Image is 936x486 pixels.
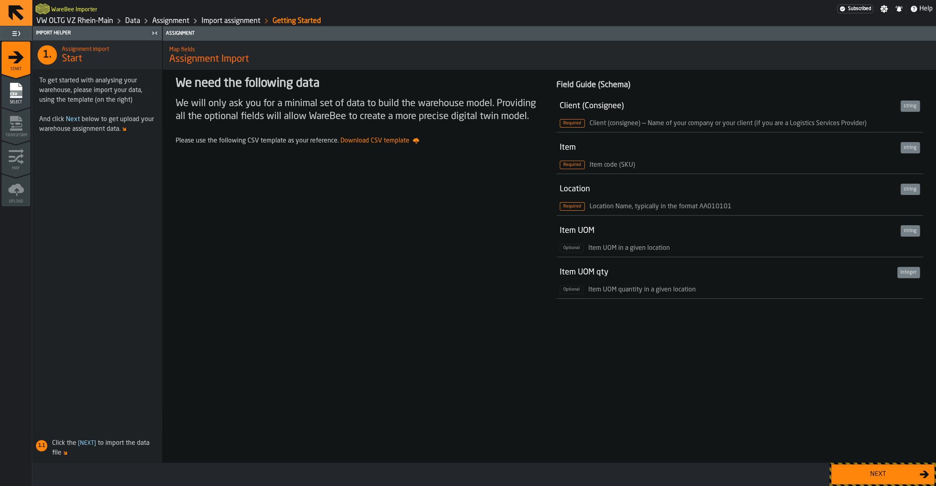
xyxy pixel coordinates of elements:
span: ] [94,440,96,446]
div: Import Helper [34,30,149,36]
header: Assignment [163,26,936,41]
a: link-to-/wh/i/44979e6c-6f66-405e-9874-c1e29f02a54a/data [125,17,140,25]
span: Download CSV template [340,136,419,146]
div: Location [560,184,898,195]
span: Next [66,116,80,123]
label: button-toggle-Help [907,4,936,14]
span: 1.1 [36,443,47,448]
div: Assignment [164,31,934,36]
div: integer [897,267,920,278]
a: link-to-/wh/i/44979e6c-6f66-405e-9874-c1e29f02a54a [36,17,113,25]
header: Import Helper [33,26,162,40]
span: Optional [560,285,583,294]
div: 1. [38,45,57,65]
div: Client (Consignee) [560,101,898,112]
span: Client (consignee) — Name of your company or your client (if you are a Logistics Services Provider) [590,120,867,127]
span: Item UOM quantity in a given location [588,287,696,293]
button: button-Next [831,464,934,484]
li: menu Map [2,141,30,173]
span: Required [560,202,585,211]
span: Required [560,161,585,169]
label: button-toggle-Notifications [892,5,906,13]
a: logo-header [36,2,50,16]
h2: Sub Title [51,5,97,13]
div: string [900,184,920,195]
span: Please use the following CSV template as your reference. [176,138,339,144]
div: string [900,101,920,112]
li: menu Upload [2,174,30,206]
div: Click the to import the data file [33,438,159,458]
span: Location Name, typically in the format AA010101 [590,203,732,210]
span: Select [2,100,30,105]
span: Required [560,119,585,128]
li: menu Transform [2,108,30,140]
span: Optional [560,244,583,252]
div: title-Start [33,40,162,69]
div: Next [836,469,919,479]
div: And click below to get upload your warehouse assignment data. [39,115,155,134]
div: Item UOM [560,225,898,237]
nav: Breadcrumb [36,16,484,26]
span: [ [78,440,80,446]
div: Item UOM qty [560,267,894,278]
span: Assignment Import [169,53,930,66]
div: We need the following data [176,76,543,91]
span: Item code (SKU) [590,162,635,168]
span: Item UOM in a given location [588,245,670,251]
div: We will only ask you for a minimal set of data to build the warehouse model. Providing all the op... [176,97,543,123]
a: link-to-/wh/i/44979e6c-6f66-405e-9874-c1e29f02a54a/import/assignment [273,17,321,25]
label: button-toggle-Close me [149,28,160,38]
span: Start [2,67,30,71]
a: link-to-/wh/i/44979e6c-6f66-405e-9874-c1e29f02a54a/import/assignment/ [201,17,260,25]
li: menu Select [2,75,30,107]
span: Start [62,52,82,65]
span: Help [919,4,933,14]
div: Field Guide (Schema) [556,80,923,91]
label: button-toggle-Toggle Full Menu [2,28,30,39]
a: Download CSV template [340,136,419,147]
div: Menu Subscription [837,4,873,13]
h2: Sub Title [62,44,155,52]
li: menu Start [2,42,30,74]
label: button-toggle-Settings [877,5,891,13]
div: title-Assignment Import [163,41,936,70]
a: link-to-/wh/i/44979e6c-6f66-405e-9874-c1e29f02a54a/data/assignments/ [152,17,189,25]
span: Subscribed [848,6,871,12]
span: Transform [2,133,30,138]
span: Map [2,166,30,171]
div: To get started with analysing your warehouse, please import your data, using the template (on the... [39,76,155,105]
a: link-to-/wh/i/44979e6c-6f66-405e-9874-c1e29f02a54a/settings/billing [837,4,873,13]
span: Upload [2,199,30,204]
div: string [900,225,920,237]
div: string [900,142,920,153]
div: Item [560,142,898,153]
span: Next [76,440,98,446]
h2: Sub Title [169,45,930,53]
